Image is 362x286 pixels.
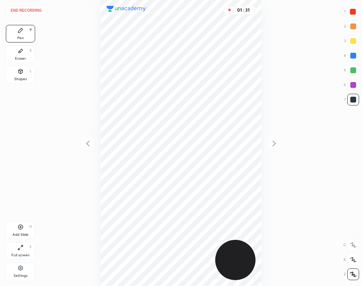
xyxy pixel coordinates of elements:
[30,245,32,249] div: F
[344,50,359,62] div: 4
[17,36,24,40] div: Pen
[30,49,32,52] div: E
[343,239,359,251] div: C
[6,6,46,15] button: End recording
[344,21,359,32] div: 2
[343,254,359,265] div: X
[14,274,27,278] div: Settings
[344,268,359,280] div: Z
[344,6,359,18] div: 1
[344,94,359,105] div: 7
[11,253,30,257] div: Full screen
[107,6,146,12] img: logo.38c385cc.svg
[12,233,29,237] div: Add Slide
[29,225,32,229] div: H
[15,57,26,60] div: Eraser
[344,79,359,91] div: 6
[235,8,252,13] div: 01 : 31
[344,64,359,76] div: 5
[30,28,32,32] div: P
[30,69,32,73] div: L
[344,35,359,47] div: 3
[14,77,27,81] div: Shapes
